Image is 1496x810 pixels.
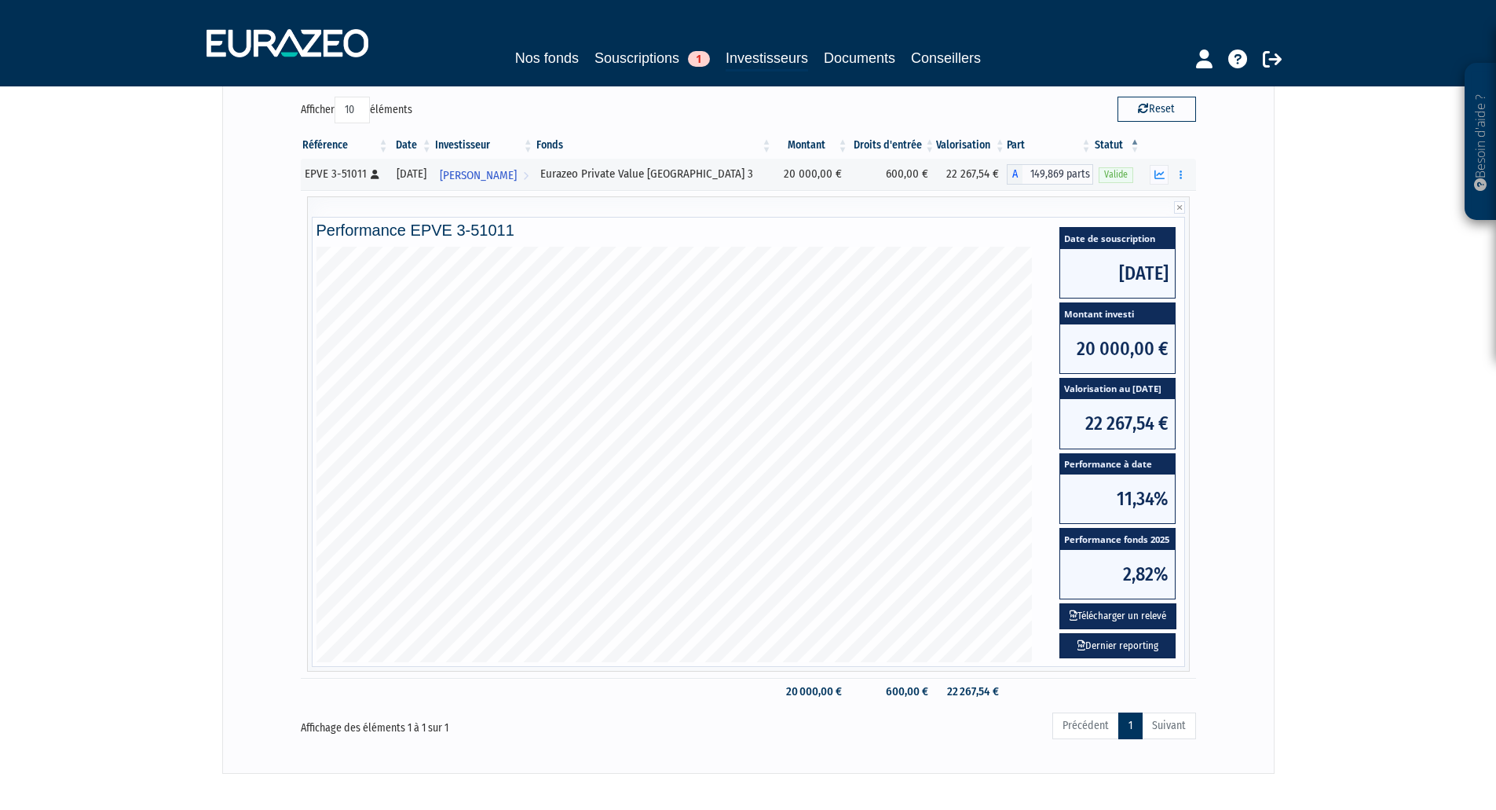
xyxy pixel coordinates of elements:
[911,47,981,69] a: Conseillers
[1472,71,1490,213] p: Besoin d'aide ?
[1060,454,1175,475] span: Performance à date
[335,97,370,123] select: Afficheréléments
[824,47,895,69] a: Documents
[1060,475,1175,523] span: 11,34%
[1007,132,1093,159] th: Part: activer pour trier la colonne par ordre croissant
[688,51,710,67] span: 1
[316,222,1180,239] h4: Performance EPVE 3-51011
[1059,603,1176,629] button: Télécharger un relevé
[390,132,433,159] th: Date: activer pour trier la colonne par ordre croissant
[396,166,428,182] div: [DATE]
[774,132,850,159] th: Montant: activer pour trier la colonne par ordre croissant
[305,166,385,182] div: EPVE 3-51011
[523,161,529,190] i: Voir l'investisseur
[850,678,937,706] td: 600,00 €
[440,161,517,190] span: [PERSON_NAME]
[433,159,535,190] a: [PERSON_NAME]
[1060,529,1175,550] span: Performance fonds 2025
[1007,164,1093,185] div: A - Eurazeo Private Value Europe 3
[515,47,579,69] a: Nos fonds
[726,47,808,71] a: Investisseurs
[1099,167,1133,182] span: Valide
[1060,379,1175,400] span: Valorisation au [DATE]
[433,132,535,159] th: Investisseur: activer pour trier la colonne par ordre croissant
[850,132,937,159] th: Droits d'entrée: activer pour trier la colonne par ordre croissant
[1007,164,1022,185] span: A
[301,132,390,159] th: Référence : activer pour trier la colonne par ordre croissant
[207,29,368,57] img: 1732889491-logotype_eurazeo_blanc_rvb.png
[1060,228,1175,249] span: Date de souscription
[1059,633,1176,659] a: Dernier reporting
[1117,97,1196,122] button: Reset
[301,97,412,123] label: Afficher éléments
[1060,249,1175,298] span: [DATE]
[850,159,937,190] td: 600,00 €
[774,159,850,190] td: 20 000,00 €
[540,166,768,182] div: Eurazeo Private Value [GEOGRAPHIC_DATA] 3
[936,678,1007,706] td: 22 267,54 €
[1060,399,1175,448] span: 22 267,54 €
[1060,324,1175,373] span: 20 000,00 €
[301,711,660,736] div: Affichage des éléments 1 à 1 sur 1
[936,159,1007,190] td: 22 267,54 €
[936,132,1007,159] th: Valorisation: activer pour trier la colonne par ordre croissant
[371,170,379,179] i: [Français] Personne physique
[1118,713,1143,739] a: 1
[774,678,850,706] td: 20 000,00 €
[1060,303,1175,324] span: Montant investi
[1093,132,1142,159] th: Statut : activer pour trier la colonne par ordre d&eacute;croissant
[1060,550,1175,599] span: 2,82%
[1022,164,1093,185] span: 149,869 parts
[594,47,710,69] a: Souscriptions1
[535,132,774,159] th: Fonds: activer pour trier la colonne par ordre croissant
